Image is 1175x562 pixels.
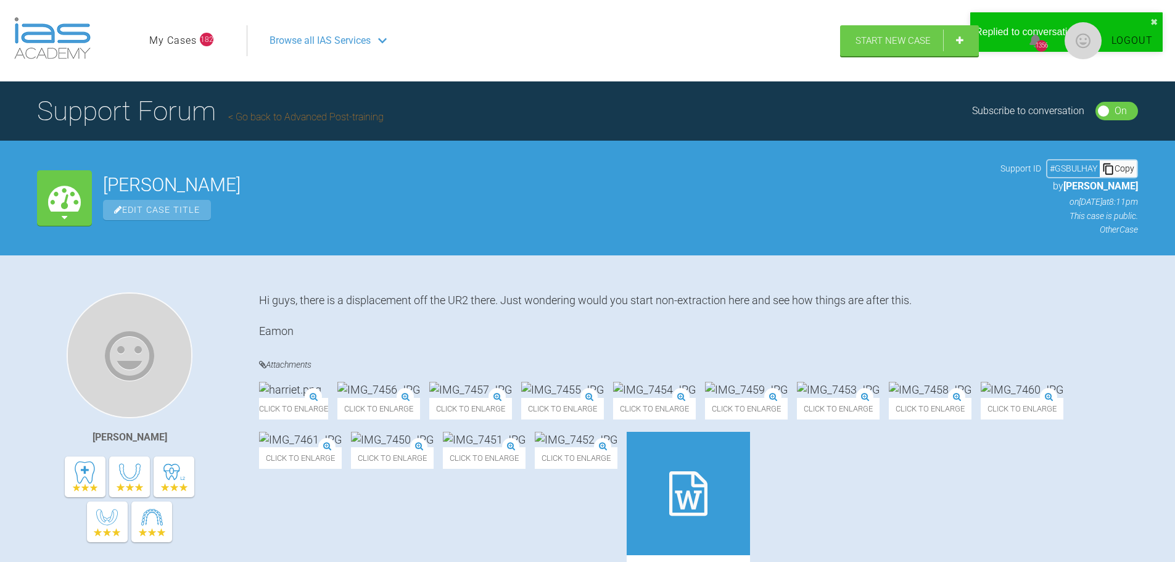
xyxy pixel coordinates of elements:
a: Logout [1111,33,1153,49]
span: Click to enlarge [351,447,434,469]
div: Subscribe to conversation [972,103,1084,119]
span: Click to enlarge [259,398,328,419]
img: IMG_7458.JPG [889,382,971,397]
span: Edit Case Title [103,200,211,220]
p: Other Case [1000,223,1138,236]
span: Click to enlarge [613,398,696,419]
span: [PERSON_NAME] [1063,180,1138,192]
span: 182 [200,33,213,46]
span: Browse all IAS Services [270,33,371,49]
img: IMG_7461.JPG [259,432,342,447]
a: Go back to Advanced Post-training [228,111,384,123]
span: Support ID [1000,162,1041,175]
p: on [DATE] at 8:11pm [1000,195,1138,209]
img: IMG_7451.JPG [443,432,526,447]
img: logo-light.3e3ef733.png [14,17,91,59]
p: by [1000,178,1138,194]
span: Click to enlarge [535,447,617,469]
img: IMG_7453.JPG [797,382,880,397]
a: Start New Case [840,25,979,56]
h2: [PERSON_NAME] [103,176,989,194]
img: IMG_7459.JPG [705,382,788,397]
div: On [1115,103,1127,119]
div: # GSBULHAY [1047,162,1100,175]
span: Click to enlarge [981,398,1063,419]
img: IMG_7456.JPG [337,382,420,397]
span: Start New Case [855,35,931,46]
span: Click to enlarge [259,447,342,469]
img: IMG_7454.JPG [613,382,696,397]
span: Click to enlarge [429,398,512,419]
img: IMG_7460.JPG [981,382,1063,397]
span: Click to enlarge [337,398,420,419]
div: [PERSON_NAME] [93,429,167,445]
div: Copy [1100,160,1137,176]
img: IMG_7452.JPG [535,432,617,447]
img: Eamon OReilly [67,292,192,418]
span: Click to enlarge [889,398,971,419]
img: IMG_7455.JPG [521,382,604,397]
h4: Attachments [259,357,1138,373]
div: 1356 [1036,40,1047,52]
span: Click to enlarge [521,398,604,419]
span: Click to enlarge [443,447,526,469]
div: Hi guys, there is a displacement off the UR2 there. Just wondering would you start non-extraction... [259,292,1138,339]
span: Click to enlarge [705,398,788,419]
h1: Support Forum [37,89,384,133]
a: My Cases [149,33,197,49]
img: profile.png [1065,22,1102,59]
p: This case is public. [1000,209,1138,223]
img: harriet.png [259,382,321,397]
span: Click to enlarge [797,398,880,419]
img: IMG_7457.JPG [429,382,512,397]
img: IMG_7450.JPG [351,432,434,447]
